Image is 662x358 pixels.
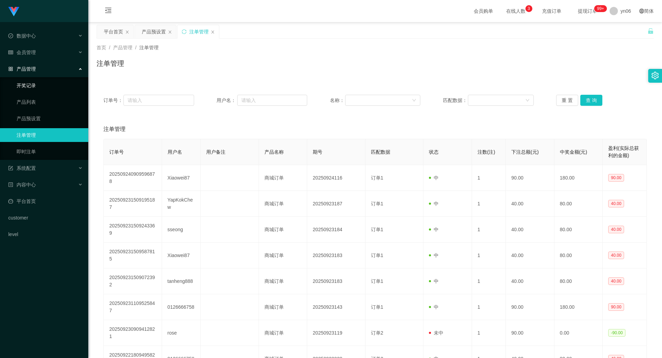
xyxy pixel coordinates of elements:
[528,5,530,12] p: 3
[608,277,624,285] span: 40.00
[8,182,36,187] span: 内容中心
[8,33,13,38] i: 图标: check-circle-o
[259,243,307,268] td: 商城订单
[97,58,124,69] h1: 注单管理
[259,165,307,191] td: 商城订单
[608,145,639,158] span: 盈利(实际总获利的金额)
[104,25,123,38] div: 平台首页
[259,320,307,346] td: 商城订单
[371,253,383,258] span: 订单1
[217,97,237,104] span: 用户名：
[506,320,554,346] td: 90.00
[8,50,36,55] span: 会员管理
[554,294,603,320] td: 180.00
[168,30,172,34] i: 图标: close
[506,268,554,294] td: 40.00
[506,165,554,191] td: 90.00
[8,7,19,17] img: logo.9652507e.png
[104,268,162,294] td: 202509231509072392
[506,294,554,320] td: 90.00
[307,165,365,191] td: 20250924116
[17,112,83,125] a: 产品预设置
[8,211,83,225] a: customer
[429,278,439,284] span: 中
[506,243,554,268] td: 40.00
[142,25,166,38] div: 产品预设置
[17,79,83,92] a: 开奖记录
[123,95,194,106] input: 请输入
[104,217,162,243] td: 202509231509243369
[162,165,201,191] td: Xiaowei87
[237,95,307,106] input: 请输入
[17,145,83,158] a: 即时注单
[556,95,578,106] button: 重 置
[17,95,83,109] a: 产品列表
[525,5,532,12] sup: 3
[371,278,383,284] span: 订单1
[104,243,162,268] td: 202509231509587815
[259,294,307,320] td: 商城订单
[472,294,506,320] td: 1
[371,175,383,181] span: 订单1
[648,28,654,34] i: 图标: unlock
[371,330,383,336] span: 订单2
[554,191,603,217] td: 80.00
[478,149,495,155] span: 注数(注)
[162,294,201,320] td: 0126666758
[8,194,83,208] a: 图标: dashboard平台首页
[211,30,215,34] i: 图标: close
[429,330,443,336] span: 未中
[330,97,345,104] span: 名称：
[189,25,209,38] div: 注单管理
[429,175,439,181] span: 中
[206,149,225,155] span: 用户备注
[104,165,162,191] td: 202509240909596878
[472,268,506,294] td: 1
[554,268,603,294] td: 80.00
[651,72,659,79] i: 图标: setting
[608,200,624,207] span: 40.00
[8,165,36,171] span: 系统配置
[104,320,162,346] td: 202509230909412821
[371,227,383,232] span: 订单1
[472,217,506,243] td: 1
[97,45,106,50] span: 首页
[104,191,162,217] td: 202509231509195187
[8,66,36,72] span: 产品管理
[104,294,162,320] td: 202509231109525847
[574,9,601,13] span: 提现订单
[639,9,644,13] i: 图标: global
[506,191,554,217] td: 40.00
[313,149,322,155] span: 期号
[472,243,506,268] td: 1
[429,149,439,155] span: 状态
[429,304,439,310] span: 中
[429,227,439,232] span: 中
[8,33,36,39] span: 数据中心
[472,165,506,191] td: 1
[307,191,365,217] td: 20250923187
[307,294,365,320] td: 20250923143
[554,320,603,346] td: 0.00
[259,268,307,294] td: 商城订单
[8,67,13,71] i: 图标: appstore-o
[259,191,307,217] td: 商城订单
[443,97,468,104] span: 匹配数据：
[182,29,187,34] i: 图标: sync
[608,226,624,233] span: 40.00
[307,268,365,294] td: 20250923183
[109,149,124,155] span: 订单号
[608,329,625,337] span: -90.00
[103,125,126,133] span: 注单管理
[8,182,13,187] i: 图标: profile
[554,165,603,191] td: 180.00
[135,45,137,50] span: /
[109,45,110,50] span: /
[608,252,624,259] span: 40.00
[307,243,365,268] td: 20250923183
[162,191,201,217] td: YapKokChew
[17,128,83,142] a: 注单管理
[8,50,13,55] i: 图标: table
[8,166,13,171] i: 图标: form
[412,98,416,103] i: 图标: down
